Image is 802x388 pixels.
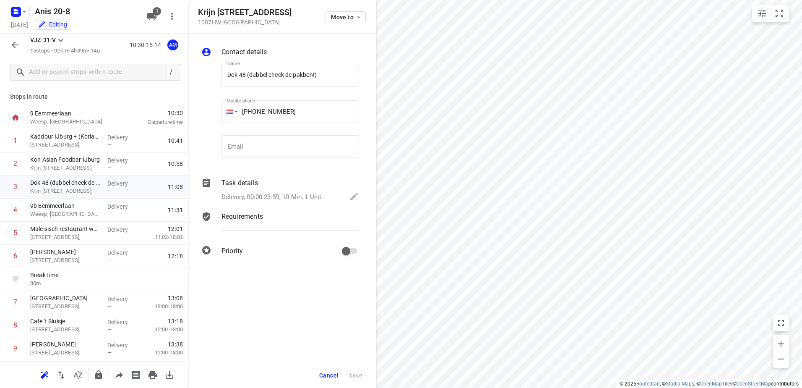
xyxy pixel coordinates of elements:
[13,206,17,214] div: 4
[13,183,17,191] div: 3
[221,192,321,202] p: Delivery, 00:00-23:59, 10 Min, 1 Unit
[30,317,101,325] p: Cafe 't Sluisje
[38,20,67,29] div: You are currently in edit mode.
[30,256,101,265] p: [STREET_ADDRESS],
[168,294,183,302] span: 13:08
[107,257,112,263] span: —
[128,109,183,117] span: 10:30
[752,5,789,22] div: small contained button group
[31,5,140,18] h5: Rename
[36,370,53,378] span: Reoptimize route
[636,381,660,387] a: Routetitan
[30,109,117,118] p: 9 Eemmeerlaan
[141,325,183,334] p: 12:00-18:00
[30,47,100,55] p: 15 stops • 90km • 4h39m • 14u
[130,41,164,50] p: 10:30-15:14
[164,41,181,49] span: Assigned to Anis M
[107,326,112,333] span: —
[111,370,128,378] span: Share route
[107,188,112,194] span: —
[13,136,17,144] div: 1
[107,341,138,349] p: Delivery
[30,202,101,210] p: 9b Eemmeerlaan
[168,252,183,260] span: 12:18
[316,368,342,383] button: Cancel
[30,340,101,349] p: [PERSON_NAME]
[620,381,799,387] li: © 2025 , © , © © contributors
[168,225,183,233] span: 12:01
[13,160,17,168] div: 2
[144,370,161,378] span: Print route
[30,325,101,334] p: [STREET_ADDRESS],
[221,100,359,123] input: 1 (702) 123-4567
[221,100,237,123] div: Netherlands: + 31
[754,5,771,22] button: Map settings
[201,178,359,203] div: Task detailsDelivery, 00:00-23:59, 10 Min, 1 Unit
[349,191,359,202] svg: Edit
[30,302,101,311] p: [STREET_ADDRESS],
[221,246,243,256] p: Priority
[168,340,183,349] span: 13:38
[13,344,17,352] div: 9
[167,68,176,77] div: /
[143,8,160,25] button: 1
[30,178,101,187] p: Dok 48 (dubbel check de pakbon!)
[168,183,183,191] span: 11:08
[107,318,138,326] p: Delivery
[153,7,161,16] span: 1
[325,11,366,23] button: Move to
[107,142,112,148] span: —
[10,92,178,101] p: Stops in route
[198,19,292,26] p: 1087HW [GEOGRAPHIC_DATA]
[30,248,101,256] p: [PERSON_NAME]
[70,370,86,378] span: Sort by time window
[107,202,138,211] p: Delivery
[168,160,183,168] span: 10:58
[13,229,17,237] div: 5
[30,210,101,218] p: Weesp, [GEOGRAPHIC_DATA]
[736,381,771,387] a: OpenStreetMap
[128,370,144,378] span: Print shipping labels
[221,212,263,222] p: Requirements
[201,212,359,237] div: Requirements
[30,36,56,45] p: VJZ-31-V
[331,14,362,21] span: Move to
[30,294,101,302] p: [GEOGRAPHIC_DATA]
[30,141,101,149] p: [STREET_ADDRESS],
[90,367,107,383] button: Lock route
[30,279,101,288] p: 30 m
[164,37,181,53] button: AM
[30,132,101,141] p: Kaddour IJburg + (Koriander & Peterselie ophalen)
[107,156,138,165] p: Delivery
[319,372,339,379] span: Cancel
[107,234,112,240] span: —
[30,164,101,172] p: Krijn [STREET_ADDRESS],
[30,271,101,279] p: Break time
[168,136,183,145] span: 10:41
[13,252,17,260] div: 6
[30,349,101,357] p: [STREET_ADDRESS],
[107,249,138,257] p: Delivery
[30,118,117,126] p: Weesp, [GEOGRAPHIC_DATA]
[107,349,112,356] span: —
[128,118,183,126] p: Departure time
[13,321,17,329] div: 8
[107,303,112,309] span: —
[198,8,292,17] h5: Krijn [STREET_ADDRESS]
[221,47,267,57] p: Contact details
[29,66,167,79] input: Add or search stops within route
[107,225,138,234] p: Delivery
[107,179,138,188] p: Delivery
[107,165,112,171] span: —
[107,211,112,217] span: —
[161,370,178,378] span: Download route
[221,178,258,188] p: Task details
[30,233,101,241] p: [STREET_ADDRESS],
[13,298,17,306] div: 7
[771,5,788,22] button: Fit zoom
[141,233,183,241] p: 11:02-18:02
[30,155,101,164] p: Koh Asian Foodbar IJburg
[700,381,732,387] a: OpenMapTiles
[107,295,138,303] p: Delivery
[53,370,70,378] span: Reverse route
